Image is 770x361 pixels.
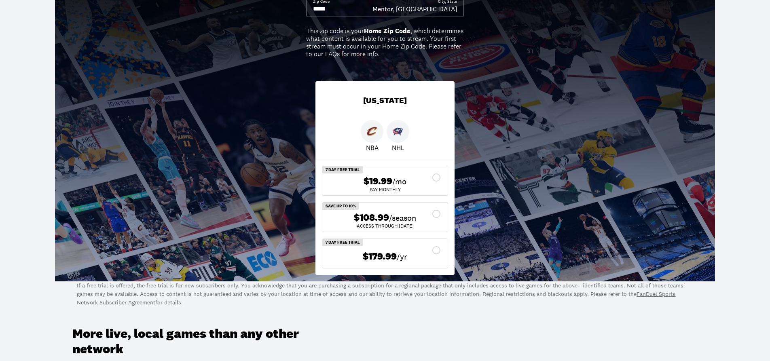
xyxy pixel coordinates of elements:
[322,239,363,246] div: 7 Day Free Trial
[315,81,455,120] div: [US_STATE]
[372,4,457,13] div: Mentor, [GEOGRAPHIC_DATA]
[354,212,389,224] span: $108.99
[367,126,377,137] img: Cavaliers
[77,290,675,306] a: FanDuel Sports Network Subscriber Agreement
[393,126,403,137] img: Blue Jackets
[389,212,416,224] span: /season
[397,251,407,262] span: /yr
[364,175,392,187] span: $19.99
[322,166,363,173] div: 7 Day Free Trial
[329,224,441,228] div: ACCESS THROUGH [DATE]
[322,203,359,210] div: Save Up To 10%
[72,326,335,357] h3: More live, local games than any other network
[392,143,404,152] p: NHL
[77,281,693,307] p: If a free trial is offered, the free trial is for new subscribers only. You acknowledge that you ...
[366,143,379,152] p: NBA
[392,176,406,187] span: /mo
[363,251,397,262] span: $179.99
[306,27,464,58] div: This zip code is your , which determines what content is available for you to stream. Your first ...
[329,187,441,192] div: Pay Monthly
[364,27,410,35] b: Home Zip Code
